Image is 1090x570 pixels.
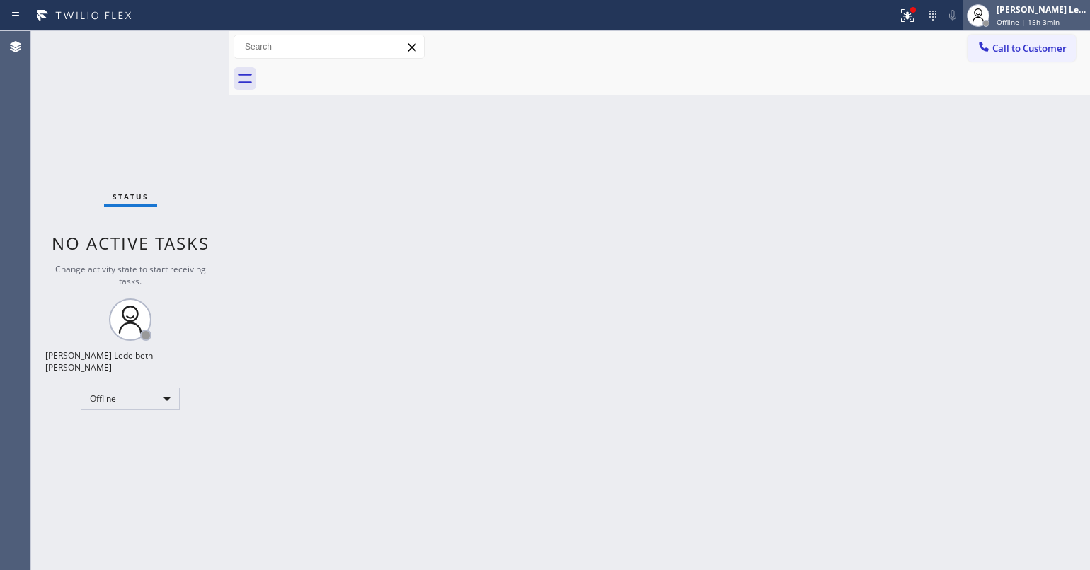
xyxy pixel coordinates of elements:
div: [PERSON_NAME] Ledelbeth [PERSON_NAME] [45,349,215,373]
div: [PERSON_NAME] Ledelbeth [PERSON_NAME] [997,4,1086,16]
button: Call to Customer [968,35,1076,62]
input: Search [234,35,424,58]
span: No active tasks [52,231,210,255]
span: Change activity state to start receiving tasks. [55,263,206,287]
span: Offline | 15h 3min [997,17,1060,27]
span: Call to Customer [992,42,1067,54]
button: Mute [943,6,963,25]
span: Status [113,192,149,202]
div: Offline [81,388,180,410]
